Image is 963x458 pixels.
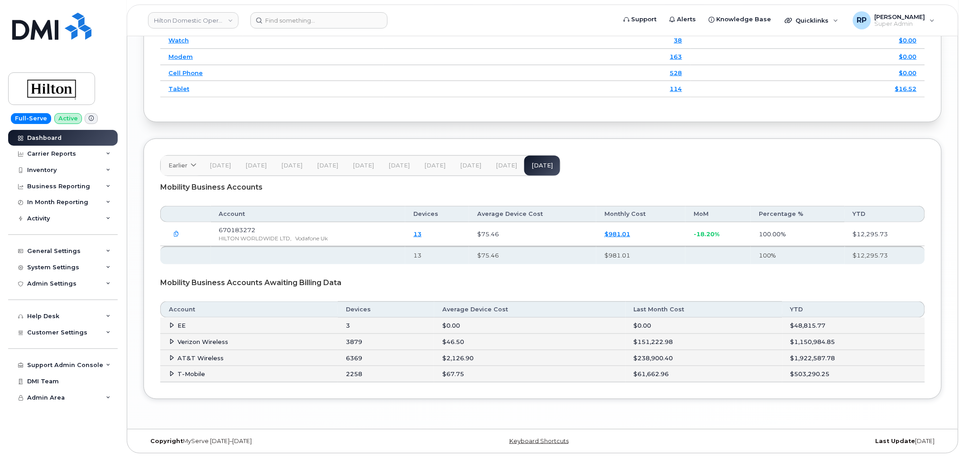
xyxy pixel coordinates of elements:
span: [DATE] [353,162,374,169]
span: Quicklinks [796,17,829,24]
td: 3879 [338,334,434,350]
span: [DATE] [460,162,481,169]
a: Tablet [168,85,189,92]
a: Keyboard Shortcuts [509,438,569,444]
td: $238,900.40 [626,350,782,367]
span: AT&T Wireless [177,354,224,362]
td: $67.75 [434,366,626,382]
input: Find something... [250,12,388,29]
a: $0.00 [899,69,917,76]
div: Ryan Partack [847,11,941,29]
a: Knowledge Base [703,10,778,29]
span: [DATE] [424,162,446,169]
span: Alerts [677,15,696,24]
td: 2258 [338,366,434,382]
td: 6369 [338,350,434,367]
a: $981.01 [604,230,630,238]
td: 100.00% [751,222,845,246]
span: Earlier [168,161,187,170]
span: EE [177,322,186,329]
th: YTD [782,301,925,318]
th: Account [211,206,406,222]
a: 528 [670,69,682,76]
span: Knowledge Base [717,15,771,24]
th: Percentage % [751,206,845,222]
a: Alerts [663,10,703,29]
span: 670183272 [219,226,256,234]
td: $1,150,984.85 [782,334,925,350]
td: $46.50 [434,334,626,350]
th: 13 [405,246,469,264]
span: Super Admin [875,20,925,28]
a: Earlier [161,156,202,176]
th: Devices [338,301,434,318]
div: Mobility Business Accounts [160,176,925,199]
a: 163 [670,53,682,60]
a: Cell Phone [168,69,203,76]
a: 13 [413,230,422,238]
span: [DATE] [388,162,410,169]
span: [DATE] [496,162,517,169]
th: $75.46 [469,246,596,264]
th: YTD [845,206,925,222]
span: [DATE] [317,162,338,169]
span: Vodafone Uk [296,235,328,242]
span: [PERSON_NAME] [875,13,925,20]
th: Average Device Cost [434,301,626,318]
td: $503,290.25 [782,366,925,382]
th: Devices [405,206,469,222]
th: $12,295.73 [845,246,925,264]
a: Support [618,10,663,29]
th: MoM [685,206,751,222]
th: Account [160,301,338,318]
span: Support [632,15,657,24]
div: MyServe [DATE]–[DATE] [144,438,410,445]
span: RP [857,15,867,26]
td: $48,815.77 [782,318,925,334]
td: $12,295.73 [845,222,925,246]
td: $1,922,587.78 [782,350,925,367]
span: [DATE] [281,162,302,169]
td: $75.46 [469,222,596,246]
td: $61,662.96 [626,366,782,382]
th: Average Device Cost [469,206,596,222]
a: Hilton Domestic Operating Company Inc [148,12,239,29]
th: $981.01 [596,246,685,264]
strong: Copyright [150,438,183,444]
div: Quicklinks [779,11,845,29]
a: $16.52 [895,85,917,92]
td: 3 [338,318,434,334]
td: $0.00 [626,318,782,334]
th: Monthly Cost [596,206,685,222]
a: 114 [670,85,682,92]
span: Verizon Wireless [177,338,228,345]
iframe: Messenger Launcher [924,419,956,451]
th: 100% [751,246,845,264]
span: -18.20% [694,230,719,238]
span: HILTON WORLDWIDE LTD, [219,235,292,242]
a: Modem [168,53,193,60]
td: $0.00 [434,318,626,334]
span: [DATE] [210,162,231,169]
a: $0.00 [899,53,917,60]
a: $0.00 [899,37,917,44]
div: Mobility Business Accounts Awaiting Billing Data [160,272,925,294]
th: Last Month Cost [626,301,782,318]
td: $2,126.90 [434,350,626,367]
div: [DATE] [676,438,942,445]
a: 38 [674,37,682,44]
a: Watch [168,37,189,44]
td: $151,222.98 [626,334,782,350]
span: T-Mobile [177,370,205,377]
span: [DATE] [245,162,267,169]
strong: Last Update [876,438,915,444]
